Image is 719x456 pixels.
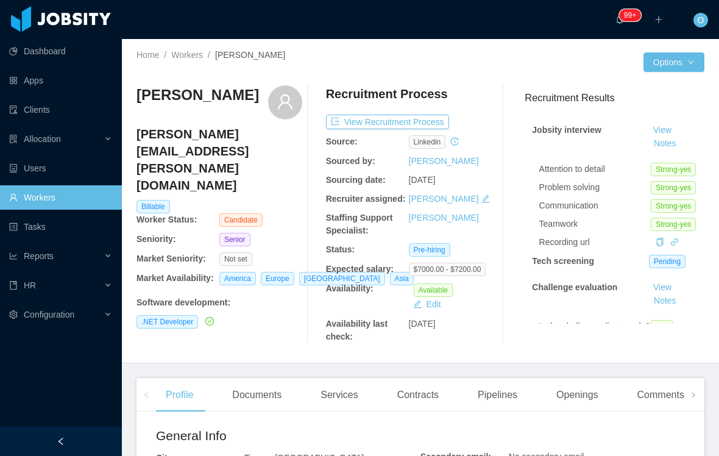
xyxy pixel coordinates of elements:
b: Recruiter assigned: [326,194,406,204]
i: icon: edit [481,194,490,203]
b: Source: [326,137,358,146]
i: icon: copy [656,238,664,246]
button: Notes [649,294,681,308]
div: Communication [539,199,651,212]
a: icon: profileTasks [9,215,112,239]
i: icon: right [690,392,696,398]
div: Attention to detail [539,163,651,176]
i: icon: history [450,137,459,146]
b: Staffing Support Specialist: [326,213,393,235]
span: .NET Developer [136,315,198,329]
span: Europe [261,272,294,285]
button: icon: editEdit [408,297,446,312]
b: Software development : [136,297,230,307]
a: View [649,125,676,135]
button: icon: exportView Recruitment Process [326,115,449,129]
sup: 1641 [619,9,641,21]
b: Market Seniority: [136,254,206,263]
i: icon: plus [654,15,663,24]
b: Market Availability: [136,273,214,283]
a: [PERSON_NAME] [409,194,479,204]
div: Services [311,378,367,412]
h3: Recruitment Results [525,90,704,105]
a: icon: check-circle [203,316,214,326]
span: Pending [649,255,685,268]
div: Contracts [388,378,448,412]
i: icon: link [670,238,679,246]
a: icon: auditClients [9,98,112,122]
div: Is the challenge client-ready? [539,320,651,333]
a: icon: link [670,237,679,247]
strong: Challenge evaluation [532,282,617,292]
i: icon: setting [9,310,18,319]
a: icon: appstoreApps [9,68,112,93]
span: $7000.00 - $7200.00 [409,263,486,276]
h4: [PERSON_NAME][EMAIL_ADDRESS][PERSON_NAME][DOMAIN_NAME] [136,126,302,194]
b: Worker Status: [136,215,197,224]
a: Home [136,50,159,60]
span: Configuration [24,310,74,319]
b: Seniority: [136,234,176,244]
span: Strong-yes [651,218,696,231]
div: Copy [656,236,664,249]
i: icon: line-chart [9,252,18,260]
span: Billable [136,200,170,213]
div: Pipelines [468,378,527,412]
div: Profile [156,378,203,412]
a: icon: userWorkers [9,185,112,210]
b: Availability: [326,283,374,293]
i: icon: check-circle [205,317,214,326]
a: View [649,282,676,292]
i: icon: solution [9,135,18,143]
i: icon: book [9,281,18,290]
a: icon: robotUsers [9,156,112,180]
span: Senior [219,233,250,246]
span: Strong-yes [651,199,696,213]
div: Teamwork [539,218,651,230]
a: [PERSON_NAME] [409,213,479,223]
div: Problem solving [539,181,651,194]
div: Comments [628,378,694,412]
span: Not set [219,252,252,266]
b: Status: [326,244,355,254]
button: Notes [649,137,681,151]
strong: Tech screening [532,256,594,266]
span: Reports [24,251,54,261]
div: Openings [547,378,608,412]
span: America [219,272,256,285]
i: icon: left [143,392,149,398]
div: Documents [222,378,291,412]
span: / [164,50,166,60]
a: icon: pie-chartDashboard [9,39,112,63]
span: [DATE] [409,175,436,185]
span: [PERSON_NAME] [215,50,285,60]
span: O [698,13,704,27]
span: [GEOGRAPHIC_DATA] [299,272,385,285]
span: Candidate [219,213,263,227]
h3: [PERSON_NAME] [136,85,259,105]
i: icon: user [277,93,294,110]
span: Allocation [24,134,61,144]
a: [PERSON_NAME] [409,156,479,166]
button: Optionsicon: down [643,52,704,72]
h2: General Info [156,426,420,446]
a: Workers [171,50,203,60]
b: Sourcing date: [326,175,386,185]
a: icon: exportView Recruitment Process [326,117,449,127]
strong: Jobsity interview [532,125,601,135]
i: icon: bell [615,15,624,24]
span: linkedin [409,135,446,149]
b: Sourced by: [326,156,375,166]
span: HR [24,280,36,290]
span: Pre-hiring [409,243,450,257]
b: Expected salary: [326,264,394,274]
span: Strong-yes [651,163,696,176]
h4: Recruitment Process [326,85,448,102]
span: Yes [651,320,673,333]
span: [DATE] [409,319,436,329]
div: Recording url [539,236,651,249]
span: Strong-yes [651,181,696,194]
b: Availability last check: [326,319,388,341]
span: / [208,50,210,60]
